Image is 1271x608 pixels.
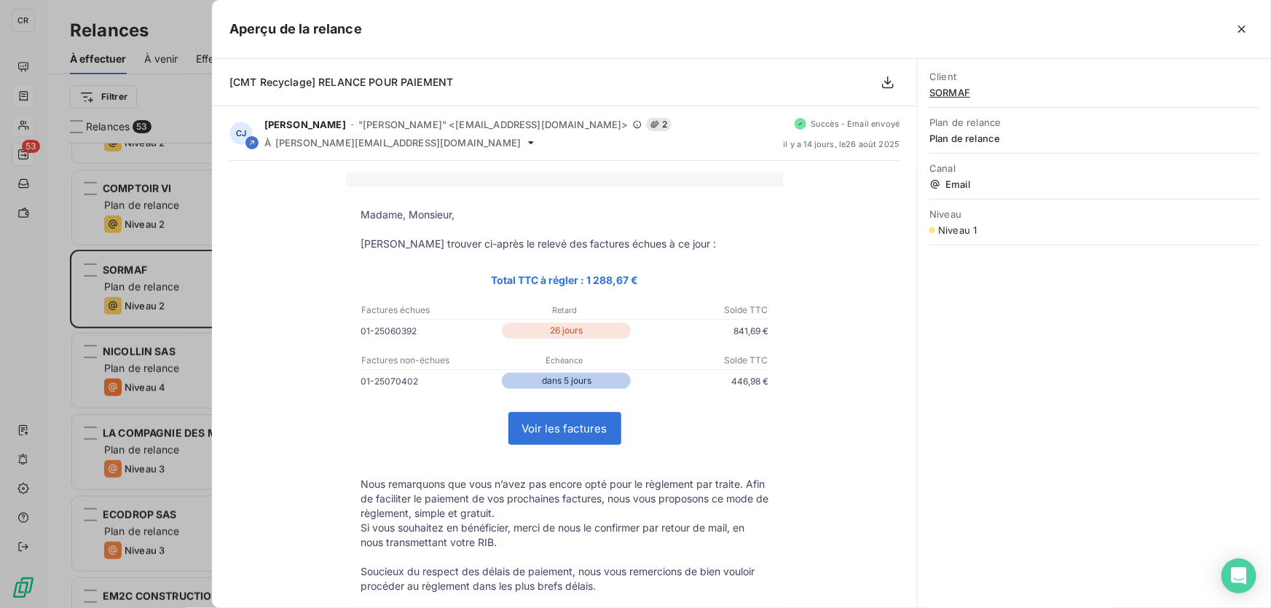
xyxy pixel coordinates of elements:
p: 446,98 € [634,374,768,389]
p: 01-25060392 [361,323,499,339]
span: [CMT Recyclage] RELANCE POUR PAIEMENT [229,76,454,88]
p: Solde TTC [633,304,768,317]
span: SORMAF [929,87,1259,98]
p: 01-25070402 [361,374,499,389]
span: Client [929,71,1259,82]
p: Soucieux du respect des délais de paiement, nous vous remercions de bien vouloir procéder au règl... [361,564,768,593]
p: Nous remarquons que vous n’avez pas encore opté pour le règlement par traite. Afin de faciliter l... [361,477,768,521]
a: Voir les factures [509,413,621,444]
p: Total TTC à régler : 1 288,67 € [361,272,768,288]
span: Email [929,178,1259,190]
span: Succès - Email envoyé [811,119,900,128]
p: Si vous souhaitez en bénéficier, merci de nous le confirmer par retour de mail, en nous transmett... [361,521,768,550]
span: [PERSON_NAME] [264,119,346,130]
p: dans 5 jours [502,373,631,389]
p: Madame, Monsieur, [361,208,768,222]
span: Plan de relance [929,133,1259,144]
span: 2 [646,118,672,131]
p: Factures échues [361,304,496,317]
p: Factures non-échues [361,354,496,367]
p: Retard [497,304,632,317]
p: Échéance [497,354,632,367]
span: Canal [929,162,1259,174]
span: Plan de relance [929,117,1259,128]
span: "[PERSON_NAME]" <[EMAIL_ADDRESS][DOMAIN_NAME]> [358,119,629,130]
h5: Aperçu de la relance [229,19,362,39]
span: [PERSON_NAME][EMAIL_ADDRESS][DOMAIN_NAME] [275,137,521,149]
p: [PERSON_NAME] trouver ci-après le relevé des factures échues à ce jour : [361,237,768,251]
p: 841,69 € [634,323,768,339]
div: Open Intercom Messenger [1221,558,1256,593]
span: À [264,137,271,149]
span: - [350,120,354,129]
span: il y a 14 jours , le 26 août 2025 [784,140,900,149]
span: Niveau 1 [938,224,977,236]
p: Solde TTC [633,354,768,367]
span: Niveau [929,208,1259,220]
p: 26 jours [502,323,631,339]
div: CJ [229,122,253,145]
